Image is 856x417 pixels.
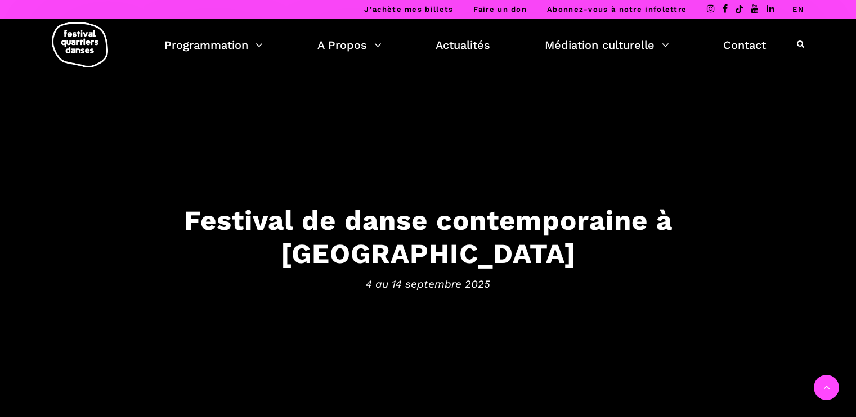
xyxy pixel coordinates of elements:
[317,35,382,55] a: A Propos
[79,275,777,292] span: 4 au 14 septembre 2025
[436,35,490,55] a: Actualités
[164,35,263,55] a: Programmation
[473,5,527,13] a: Faire un don
[723,35,766,55] a: Contact
[52,22,108,67] img: logo-fqd-med
[547,5,687,13] a: Abonnez-vous à notre infolettre
[792,5,804,13] a: EN
[79,204,777,270] h3: Festival de danse contemporaine à [GEOGRAPHIC_DATA]
[364,5,453,13] a: J’achète mes billets
[545,35,669,55] a: Médiation culturelle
